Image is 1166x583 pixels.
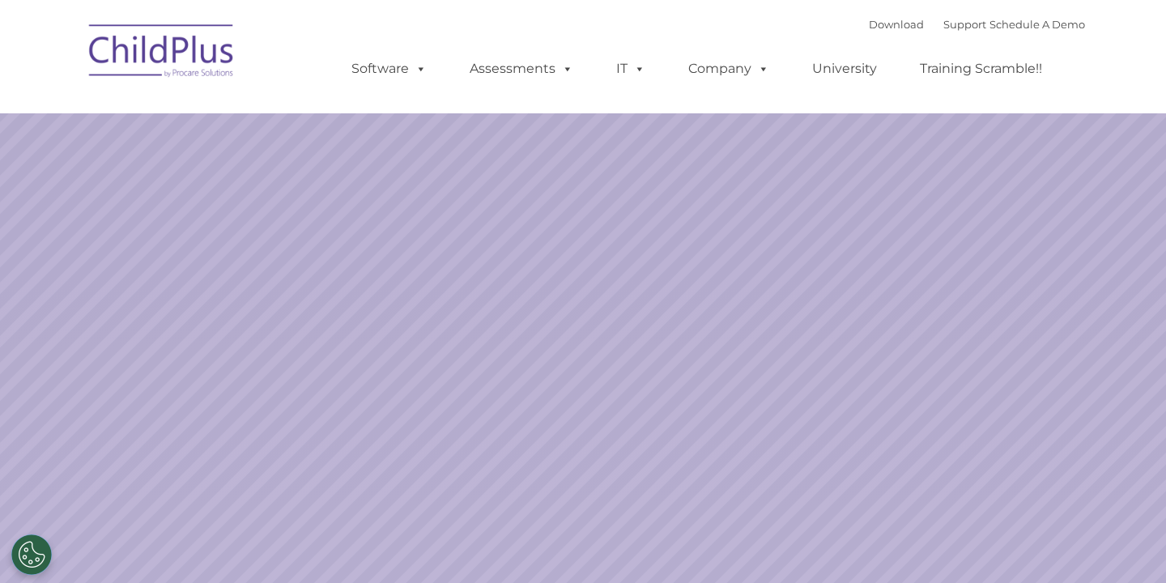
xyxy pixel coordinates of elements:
a: Support [943,18,986,31]
a: Training Scramble!! [904,53,1058,85]
a: Company [672,53,785,85]
font: | [869,18,1085,31]
a: Schedule A Demo [989,18,1085,31]
a: Software [335,53,443,85]
a: Assessments [453,53,589,85]
a: University [796,53,893,85]
a: IT [600,53,662,85]
button: Cookies Settings [11,534,52,575]
img: ChildPlus by Procare Solutions [81,13,243,94]
a: Download [869,18,924,31]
